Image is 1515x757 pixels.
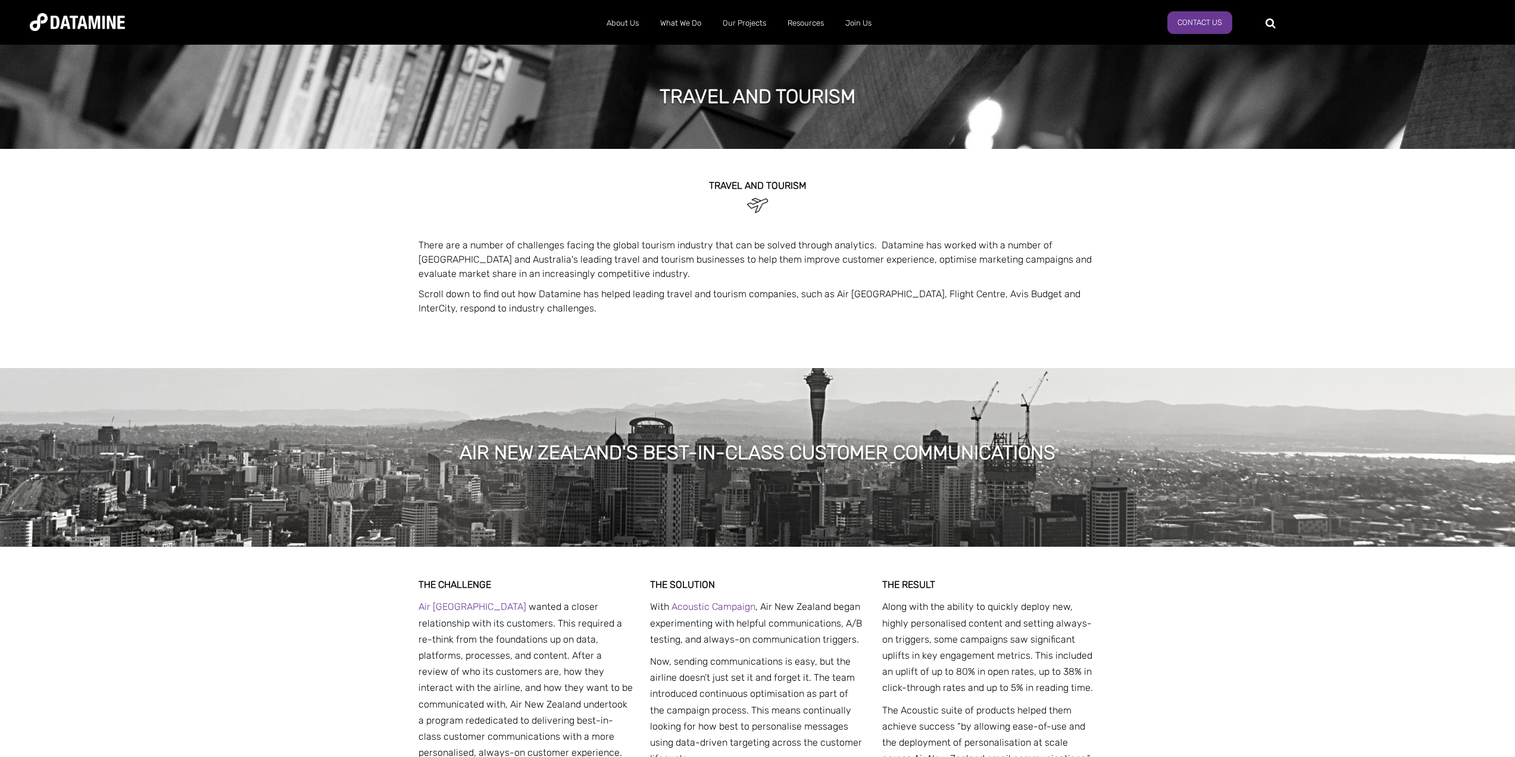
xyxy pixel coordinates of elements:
[596,8,649,39] a: About Us
[671,601,755,612] a: Acoustic Campaign
[418,287,1097,316] p: Scroll down to find out how Datamine has helped leading travel and tourism companies, such as Air...
[712,8,777,39] a: Our Projects
[744,191,771,218] img: Travel & Tourism-1
[30,13,125,31] img: Datamine
[951,618,955,629] span: s
[418,601,526,612] a: Air [GEOGRAPHIC_DATA]
[650,579,715,590] strong: THE SOLUTION
[649,8,712,39] a: What We Do
[650,599,865,647] p: With , Air New Zealand began experimenting with helpful communications, A/B testing, and always-o...
[1167,11,1232,34] a: Contact Us
[835,8,882,39] a: Join Us
[777,8,835,39] a: Resources
[418,579,491,590] strong: THE CHALLENGE
[882,599,1097,696] p: Along with the ability to quickly deploy new, highly personali ed content and setting always-on t...
[460,440,1055,466] h1: Air New Zealand's Best-in-class Customer Communications
[660,83,855,110] h1: travel and tourism
[418,180,1097,191] h2: TRAVEL and TOURISM
[418,238,1097,281] p: There are a number of challenges facing the global tourism industry that can be solved through an...
[882,579,935,590] strong: THE RESULT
